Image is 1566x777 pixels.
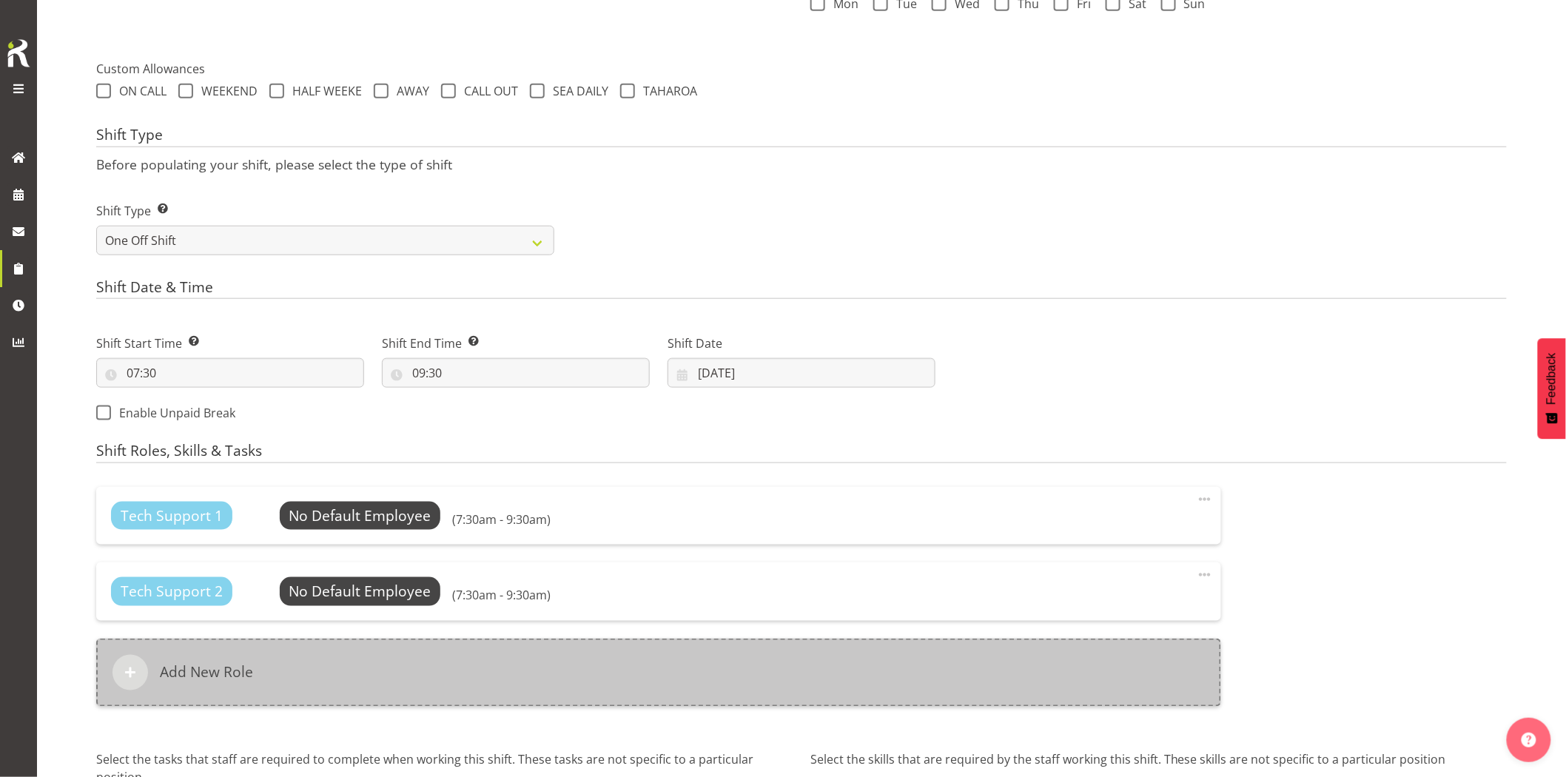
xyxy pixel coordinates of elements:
span: Feedback [1545,353,1559,405]
h6: (7:30am - 9:30am) [452,512,551,527]
span: TAHAROA [635,84,697,98]
span: No Default Employee [289,581,431,601]
label: Shift End Time [382,334,650,352]
label: Shift Date [668,334,935,352]
button: Feedback - Show survey [1538,338,1566,439]
h6: Add New Role [160,664,253,682]
h4: Shift Type [96,127,1507,147]
span: SEA DAILY [545,84,608,98]
p: Before populating your shift, please select the type of shift [96,156,1507,172]
img: Rosterit icon logo [4,37,33,70]
label: Shift Type [96,202,554,220]
img: help-xxl-2.png [1522,733,1536,747]
span: No Default Employee [289,505,431,525]
h6: (7:30am - 9:30am) [452,588,551,602]
span: ON CALL [111,84,167,98]
span: Enable Unpaid Break [111,406,235,420]
input: Click to select... [96,358,364,388]
span: Tech Support 2 [121,581,223,602]
input: Click to select... [668,358,935,388]
span: HALF WEEKE [284,84,362,98]
input: Click to select... [382,358,650,388]
h4: Shift Roles, Skills & Tasks [96,443,1507,463]
span: WEEKEND [193,84,258,98]
span: AWAY [389,84,429,98]
label: Custom Allowances [96,60,1507,78]
label: Shift Start Time [96,334,364,352]
span: Tech Support 1 [121,505,223,527]
span: CALL OUT [456,84,518,98]
h4: Shift Date & Time [96,279,1507,300]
